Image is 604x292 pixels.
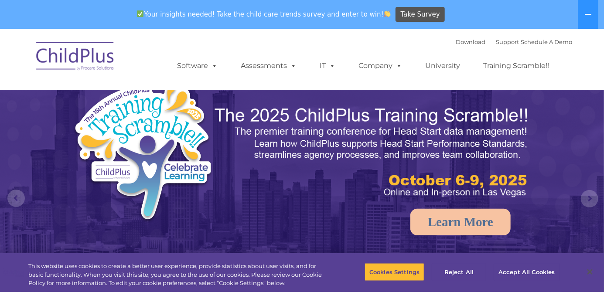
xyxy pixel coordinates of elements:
[496,38,519,45] a: Support
[475,57,558,75] a: Training Scramble!!
[417,57,469,75] a: University
[521,38,573,45] a: Schedule A Demo
[137,10,143,17] img: ✅
[121,58,148,64] span: Last name
[169,57,227,75] a: Software
[32,36,119,79] img: ChildPlus by Procare Solutions
[384,10,391,17] img: 👏
[494,263,560,281] button: Accept All Cookies
[133,6,395,23] span: Your insights needed! Take the child care trends survey and enter to win!
[432,263,486,281] button: Reject All
[396,7,445,22] a: Take Survey
[456,38,486,45] a: Download
[311,57,345,75] a: IT
[401,7,440,22] span: Take Survey
[232,57,306,75] a: Assessments
[410,209,511,235] a: Learn More
[121,93,158,100] span: Phone number
[28,262,332,288] div: This website uses cookies to create a better user experience, provide statistics about user visit...
[365,263,424,281] button: Cookies Settings
[456,38,573,45] font: |
[580,262,600,282] button: Close
[350,57,411,75] a: Company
